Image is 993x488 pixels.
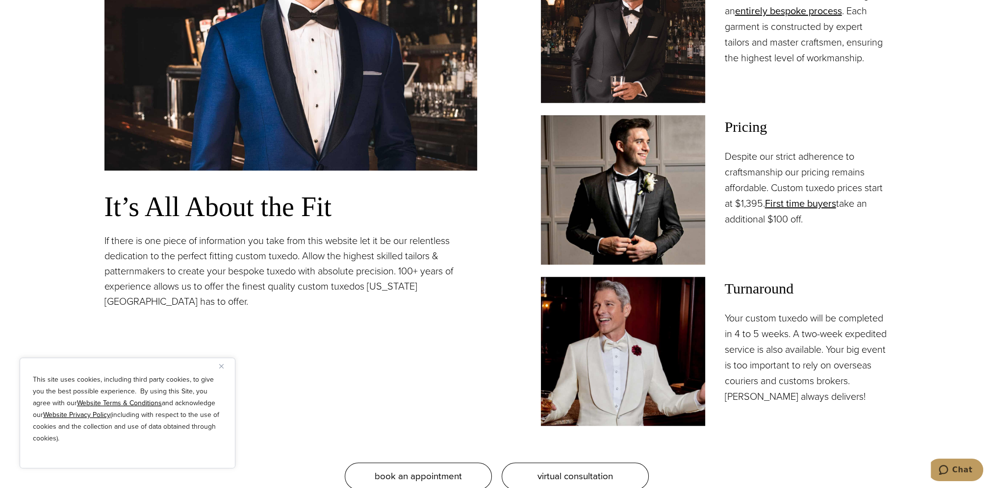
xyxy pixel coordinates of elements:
[541,115,705,264] img: Client in classic black shawl collar black custom tuxedo.
[931,459,983,483] iframe: Opens a widget where you can chat to one of our agents
[725,277,889,300] span: Turnaround
[765,196,836,211] a: First time buyers
[735,3,842,18] a: entirely bespoke process
[541,277,705,426] img: Model in white custom tailored tuxedo jacket with wide white shawl lapel, white shirt and bowtie....
[219,364,224,368] img: Close
[104,190,477,223] h3: It’s All About the Fit
[725,310,889,404] p: Your custom tuxedo will be completed in 4 to 5 weeks. A two-week expedited service is also availa...
[537,469,613,483] span: virtual consultation
[375,469,462,483] span: book an appointment
[104,233,477,309] p: If there is one piece of information you take from this website let it be our relentless dedicati...
[219,360,231,372] button: Close
[43,410,110,420] a: Website Privacy Policy
[77,398,162,408] a: Website Terms & Conditions
[33,374,222,444] p: This site uses cookies, including third party cookies, to give you the best possible experience. ...
[725,115,889,139] span: Pricing
[725,148,889,227] p: Despite our strict adherence to craftsmanship our pricing remains affordable. Custom tuxedo price...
